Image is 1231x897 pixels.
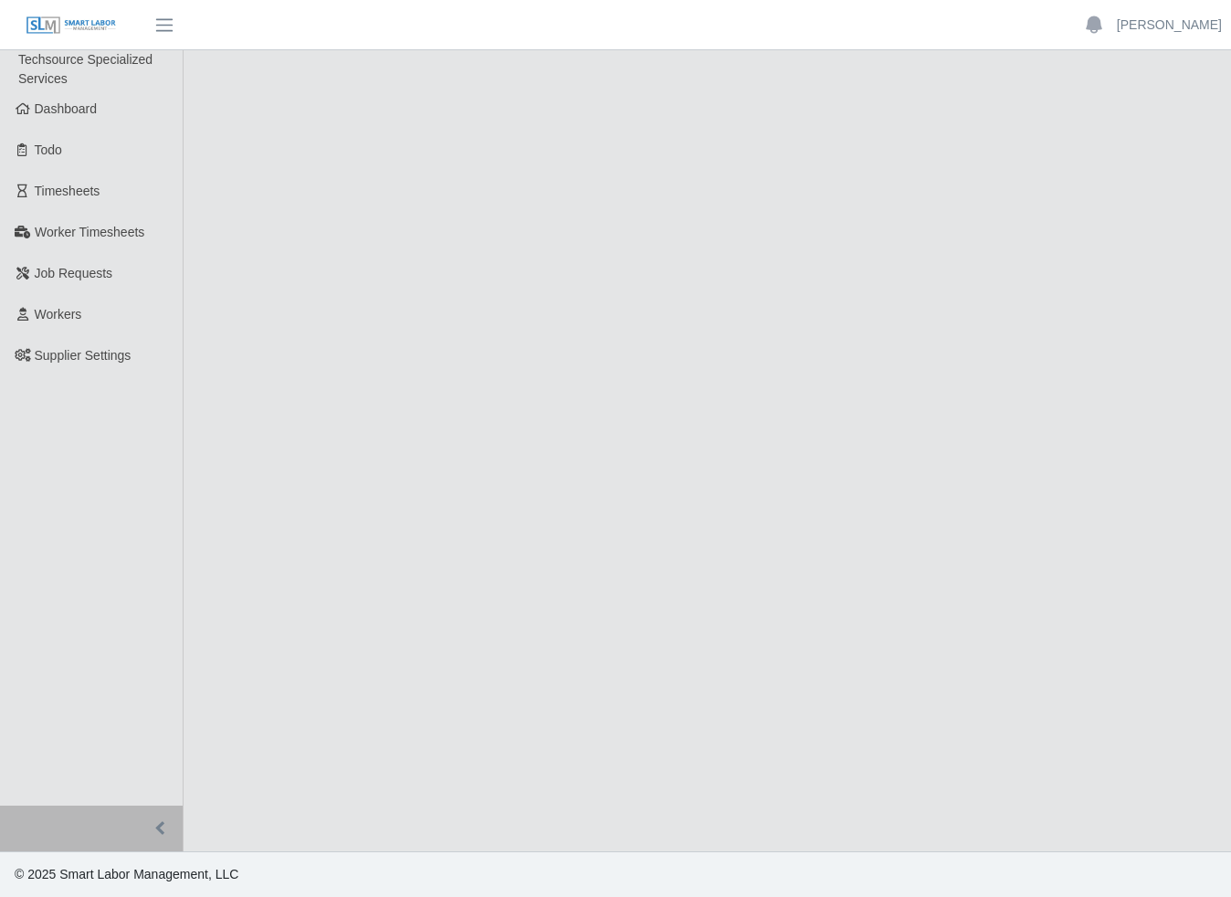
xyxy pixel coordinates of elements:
[26,16,117,36] img: SLM Logo
[35,307,82,322] span: Workers
[15,867,238,881] span: © 2025 Smart Labor Management, LLC
[35,348,132,363] span: Supplier Settings
[35,142,62,157] span: Todo
[1117,16,1222,35] a: [PERSON_NAME]
[18,52,153,86] span: Techsource Specialized Services
[35,184,100,198] span: Timesheets
[35,101,98,116] span: Dashboard
[35,225,144,239] span: Worker Timesheets
[35,266,113,280] span: Job Requests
